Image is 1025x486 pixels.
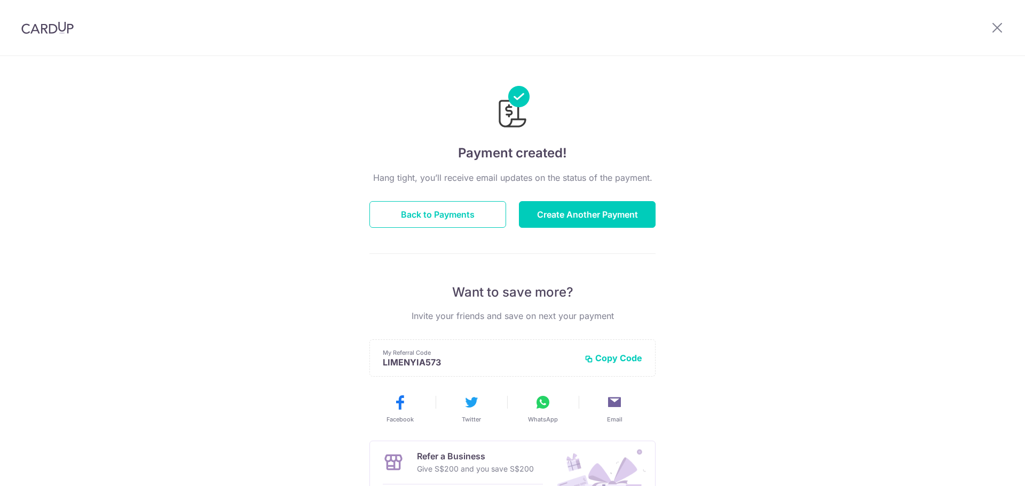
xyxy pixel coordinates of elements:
[607,415,622,424] span: Email
[369,171,656,184] p: Hang tight, you’ll receive email updates on the status of the payment.
[417,450,534,463] p: Refer a Business
[511,394,574,424] button: WhatsApp
[387,415,414,424] span: Facebook
[528,415,558,424] span: WhatsApp
[21,21,74,34] img: CardUp
[440,394,503,424] button: Twitter
[585,353,642,363] button: Copy Code
[368,394,431,424] button: Facebook
[417,463,534,475] p: Give S$200 and you save S$200
[495,86,530,131] img: Payments
[462,415,481,424] span: Twitter
[369,201,506,228] button: Back to Payments
[369,309,656,322] p: Invite your friends and save on next your payment
[583,394,646,424] button: Email
[383,348,576,357] p: My Referral Code
[369,284,656,301] p: Want to save more?
[369,144,656,163] h4: Payment created!
[383,357,576,368] p: LIMENYIA573
[519,201,656,228] button: Create Another Payment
